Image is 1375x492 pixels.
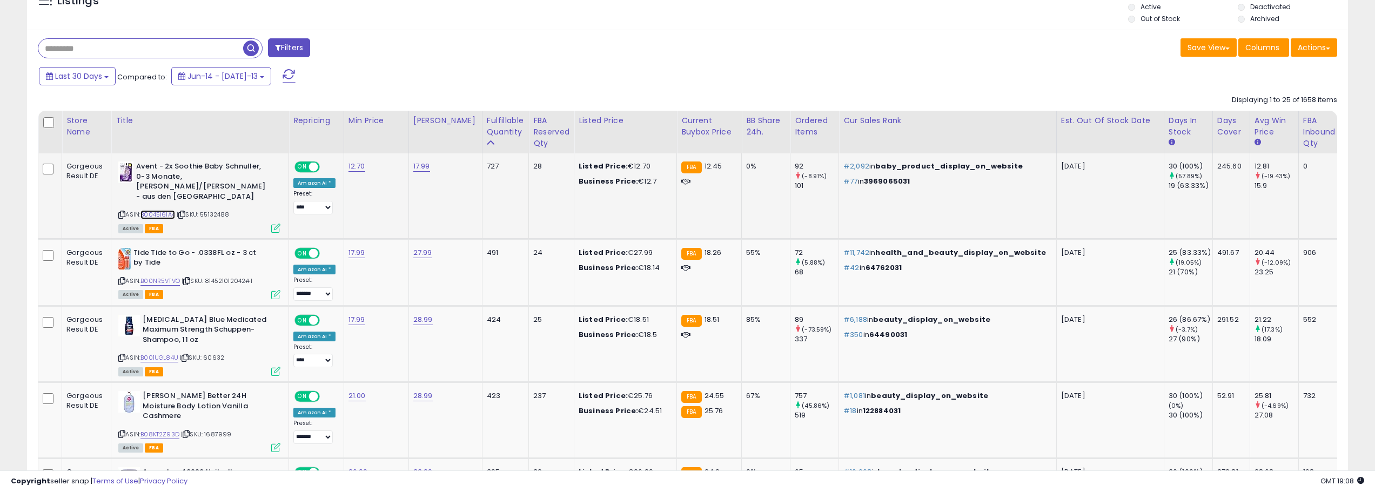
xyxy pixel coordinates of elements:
div: Ordered Items [795,115,834,138]
div: 27 (90%) [1169,334,1212,344]
div: 72 [795,248,839,258]
div: 15.9 [1255,181,1298,191]
b: Listed Price: [579,390,628,401]
small: (5.88%) [802,258,825,267]
span: OFF [318,163,336,172]
a: 12.70 [348,161,365,172]
small: FBA [681,248,701,260]
small: (17.3%) [1262,325,1283,334]
span: baby_product_display_on_website [875,161,1023,171]
div: 30 (100%) [1169,391,1212,401]
button: Columns [1238,38,1289,57]
span: 12.45 [705,161,722,171]
div: 21 (70%) [1169,267,1212,277]
img: 51hHhbZMJGL._SL40_.jpg [118,248,131,269]
div: seller snap | | [11,476,187,487]
img: 41aevWAoFaL._SL40_.jpg [118,161,133,183]
div: Est. Out Of Stock Date [1061,115,1159,126]
div: Preset: [293,190,336,214]
label: Out of Stock [1141,14,1180,23]
div: 245.60 [1217,161,1242,171]
small: (-4.69%) [1262,401,1289,410]
span: 24.55 [705,390,725,401]
p: [DATE] [1061,161,1156,171]
div: ASIN: [118,161,280,232]
small: (-3.7%) [1176,325,1198,334]
span: health_and_beauty_display_on_website [875,247,1045,258]
img: 41TIFLFVNyL._SL40_.jpg [118,315,140,336]
span: OFF [318,315,336,325]
div: 0 [1303,161,1332,171]
small: FBA [681,315,701,327]
div: €18.51 [579,315,668,325]
div: Cur Sales Rank [843,115,1052,126]
a: B001UGL84U [140,353,178,362]
span: ON [296,163,309,172]
span: | SKU: 814521012042#1 [182,277,252,285]
div: Title [116,115,284,126]
span: 2025-08-13 19:08 GMT [1320,476,1364,486]
b: [PERSON_NAME] Better 24H Moisture Body Lotion Vanilla Cashmere [143,391,274,424]
div: €25.76 [579,391,668,401]
a: Privacy Policy [140,476,187,486]
div: ASIN: [118,391,280,451]
b: Business Price: [579,406,638,416]
span: 3969065031 [864,176,910,186]
div: Min Price [348,115,404,126]
div: Repricing [293,115,339,126]
div: 757 [795,391,839,401]
div: 25 (83.33%) [1169,248,1212,258]
span: All listings currently available for purchase on Amazon [118,367,143,376]
div: 68 [795,267,839,277]
b: Tide Tide to Go - .0338FL oz - 3 ct by Tide [133,248,265,271]
a: 27.99 [413,247,432,258]
button: Save View [1181,38,1237,57]
label: Deactivated [1250,2,1291,11]
div: Displaying 1 to 25 of 1658 items [1232,95,1337,105]
div: 20.44 [1255,248,1298,258]
div: Gorgeous Result DE [66,161,103,181]
a: B00NR5VTVO [140,277,180,286]
p: [DATE] [1061,315,1156,325]
p: in [843,248,1048,258]
div: 52.91 [1217,391,1242,401]
button: Jun-14 - [DATE]-13 [171,67,271,85]
span: beauty_display_on_website [873,314,990,325]
span: beauty_display_on_website [871,390,988,401]
div: 85% [746,315,782,325]
div: 906 [1303,248,1332,258]
a: 28.99 [413,390,433,401]
div: €27.99 [579,248,668,258]
strong: Copyright [11,476,50,486]
span: OFF [318,248,336,258]
div: Gorgeous Result DE [66,391,103,410]
a: B0045I6IA4 [140,210,175,219]
div: €12.70 [579,161,668,171]
div: Amazon AI * [293,265,336,274]
div: Fulfillable Quantity [487,115,524,138]
div: 55% [746,248,782,258]
small: (0%) [1169,401,1184,410]
div: Current Buybox Price [681,115,737,138]
div: 12.81 [1255,161,1298,171]
div: 25.81 [1255,391,1298,401]
div: Listed Price [579,115,672,126]
span: ON [296,315,309,325]
span: | SKU: 60632 [180,353,224,362]
div: 27.08 [1255,410,1298,420]
p: in [843,330,1048,340]
div: 424 [487,315,520,325]
button: Last 30 Days [39,67,116,85]
div: 30 (100%) [1169,410,1212,420]
span: Columns [1245,42,1279,53]
span: #6,188 [843,314,867,325]
span: #1,081 [843,390,865,401]
small: Avg Win Price. [1255,138,1261,147]
p: [DATE] [1061,391,1156,401]
div: FBA inbound Qty [1303,115,1336,149]
div: 423 [487,391,520,401]
img: 31+ACcHk+yL._SL40_.jpg [118,391,140,413]
span: | SKU: 55132488 [177,210,230,219]
div: 291.52 [1217,315,1242,325]
b: Listed Price: [579,161,628,171]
